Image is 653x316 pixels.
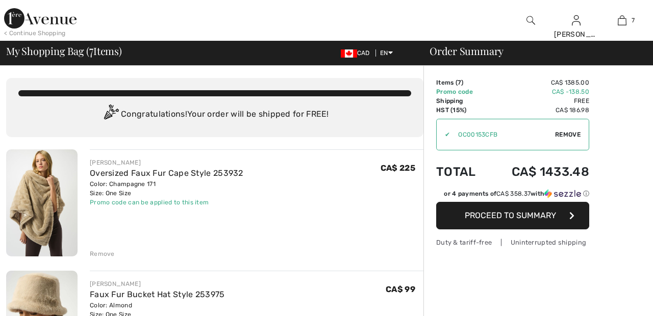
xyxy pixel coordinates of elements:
[90,289,225,299] a: Faux Fur Bucket Hat Style 253975
[6,46,122,56] span: My Shopping Bag ( Items)
[436,238,589,247] div: Duty & tariff-free | Uninterrupted shipping
[90,279,225,288] div: [PERSON_NAME]
[380,49,393,57] span: EN
[90,158,243,167] div: [PERSON_NAME]
[4,29,66,38] div: < Continue Shopping
[436,87,488,96] td: Promo code
[381,163,415,173] span: CA$ 225
[458,79,461,86] span: 7
[18,104,411,125] div: Congratulations! Your order will be shipped for FREE!
[554,29,599,40] div: [PERSON_NAME]
[450,119,555,150] input: Promo code
[4,8,77,29] img: 1ère Avenue
[618,14,626,27] img: My Bag
[436,154,488,189] td: Total
[572,14,581,27] img: My Info
[526,14,535,27] img: search the website
[436,96,488,106] td: Shipping
[341,49,374,57] span: CAD
[341,49,357,58] img: Canadian Dollar
[444,189,589,198] div: or 4 payments of with
[386,284,415,294] span: CA$ 99
[89,43,93,57] span: 7
[488,154,589,189] td: CA$ 1433.48
[6,149,78,256] img: Oversized Faux Fur Cape Style 253932
[436,189,589,202] div: or 4 payments ofCA$ 358.37withSezzle Click to learn more about Sezzle
[101,104,121,125] img: Congratulation2.svg
[488,96,589,106] td: Free
[90,198,243,207] div: Promo code can be applied to this item
[488,106,589,115] td: CA$ 186.98
[488,78,589,87] td: CA$ 1385.00
[417,46,647,56] div: Order Summary
[544,189,581,198] img: Sezzle
[488,87,589,96] td: CA$ -138.50
[436,78,488,87] td: Items ( )
[632,16,635,25] span: 7
[599,14,644,27] a: 7
[496,190,531,197] span: CA$ 358.37
[555,130,581,139] span: Remove
[90,168,243,178] a: Oversized Faux Fur Cape Style 253932
[90,249,115,258] div: Remove
[90,179,243,198] div: Color: Champagne 171 Size: One Size
[465,210,556,220] span: Proceed to Summary
[437,130,450,139] div: ✔
[572,15,581,25] a: Sign In
[436,106,488,115] td: HST (15%)
[436,202,589,229] button: Proceed to Summary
